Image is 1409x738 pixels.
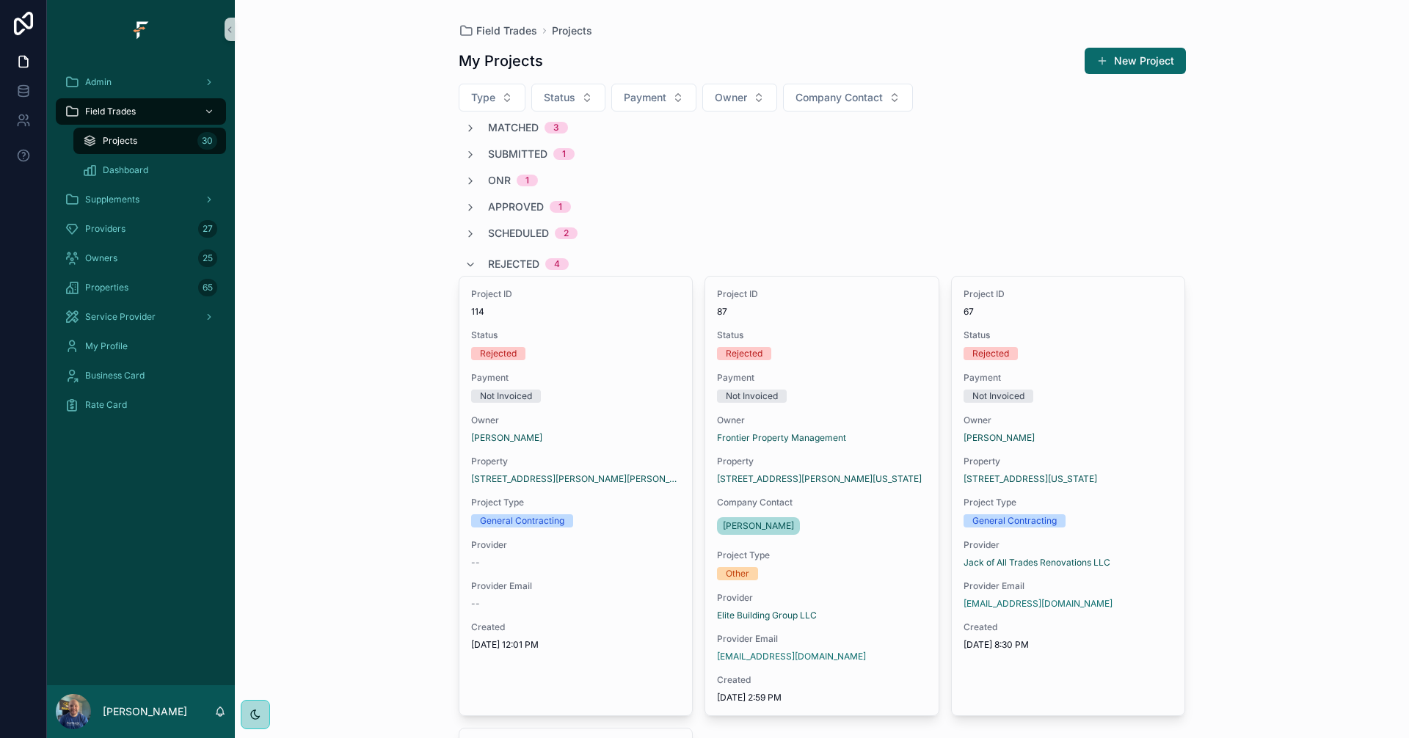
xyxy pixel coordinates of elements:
button: New Project [1085,48,1186,74]
a: [PERSON_NAME] [964,432,1035,444]
span: 114 [471,306,681,318]
span: Provider [471,539,681,551]
span: Owner [964,414,1173,426]
span: Status [471,329,681,341]
span: Field Trades [85,106,136,117]
div: 65 [198,279,217,296]
span: Type [471,90,495,105]
a: Project ID114StatusRejectedPaymentNot InvoicedOwner[PERSON_NAME]Property[STREET_ADDRESS][PERSON_N... [459,276,693,716]
span: Status [717,329,927,341]
span: Project Type [964,497,1173,508]
div: 1 [558,201,562,213]
a: [STREET_ADDRESS][US_STATE] [964,473,1097,485]
span: Provider [964,539,1173,551]
div: 1 [562,148,566,160]
span: Properties [85,282,128,293]
div: 4 [554,258,560,270]
span: 67 [964,306,1173,318]
button: Select Button [702,84,777,112]
span: Rejected [488,257,539,271]
div: Other [726,567,749,580]
span: Providers [85,223,125,235]
span: Project ID [964,288,1173,300]
span: [DATE] 8:30 PM [964,639,1173,651]
span: Matched [488,120,539,135]
div: 30 [197,132,217,150]
button: Select Button [783,84,913,112]
div: 2 [564,227,569,239]
span: Supplements [85,194,139,205]
span: [PERSON_NAME] [471,432,542,444]
div: 27 [198,220,217,238]
span: Created [471,621,681,633]
button: Select Button [459,84,525,112]
span: -- [471,598,480,610]
button: Select Button [531,84,605,112]
span: -- [471,557,480,569]
div: 3 [553,122,559,134]
span: Payment [964,372,1173,384]
button: Select Button [611,84,696,112]
span: Company Contact [717,497,927,508]
div: Not Invoiced [480,390,532,403]
div: 1 [525,175,529,186]
span: Project ID [717,288,927,300]
span: Dashboard [103,164,148,176]
span: Business Card [85,370,145,381]
a: Business Card [56,362,226,389]
a: Projects [552,23,592,38]
a: Properties65 [56,274,226,301]
span: Projects [103,135,137,147]
a: [PERSON_NAME] [717,517,800,535]
a: [EMAIL_ADDRESS][DOMAIN_NAME] [964,598,1113,610]
span: Provider Email [964,580,1173,592]
img: App logo [129,18,153,41]
span: Field Trades [476,23,537,38]
div: 25 [198,249,217,267]
span: Owner [471,414,681,426]
span: Approved [488,200,544,214]
span: Payment [471,372,681,384]
a: Elite Building Group LLC [717,610,817,621]
div: Not Invoiced [972,390,1024,403]
div: General Contracting [972,514,1057,527]
div: Rejected [972,347,1009,360]
span: Owners [85,252,117,264]
a: Service Provider [56,304,226,330]
a: Projects30 [73,128,226,154]
a: Providers27 [56,216,226,242]
span: [PERSON_NAME] [723,520,794,532]
span: Scheduled [488,226,549,241]
span: Rate Card [85,399,127,411]
span: Provider Email [471,580,681,592]
span: Created [964,621,1173,633]
span: Created [717,674,927,686]
span: Property [471,456,681,467]
span: [DATE] 12:01 PM [471,639,681,651]
h1: My Projects [459,51,543,71]
span: Property [964,456,1173,467]
a: [STREET_ADDRESS][PERSON_NAME][PERSON_NAME][US_STATE] [471,473,681,485]
span: Project ID [471,288,681,300]
span: [DATE] 2:59 PM [717,692,927,704]
div: Rejected [726,347,762,360]
span: Admin [85,76,112,88]
span: Status [544,90,575,105]
a: Rate Card [56,392,226,418]
span: Property [717,456,927,467]
a: Field Trades [56,98,226,125]
a: Project ID87StatusRejectedPaymentNot InvoicedOwnerFrontier Property ManagementProperty[STREET_ADD... [704,276,939,716]
a: Field Trades [459,23,537,38]
span: Provider Email [717,633,927,645]
a: Frontier Property Management [717,432,846,444]
a: Jack of All Trades Renovations LLC [964,557,1110,569]
span: Owner [717,414,927,426]
a: Owners25 [56,245,226,271]
a: My Profile [56,333,226,359]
